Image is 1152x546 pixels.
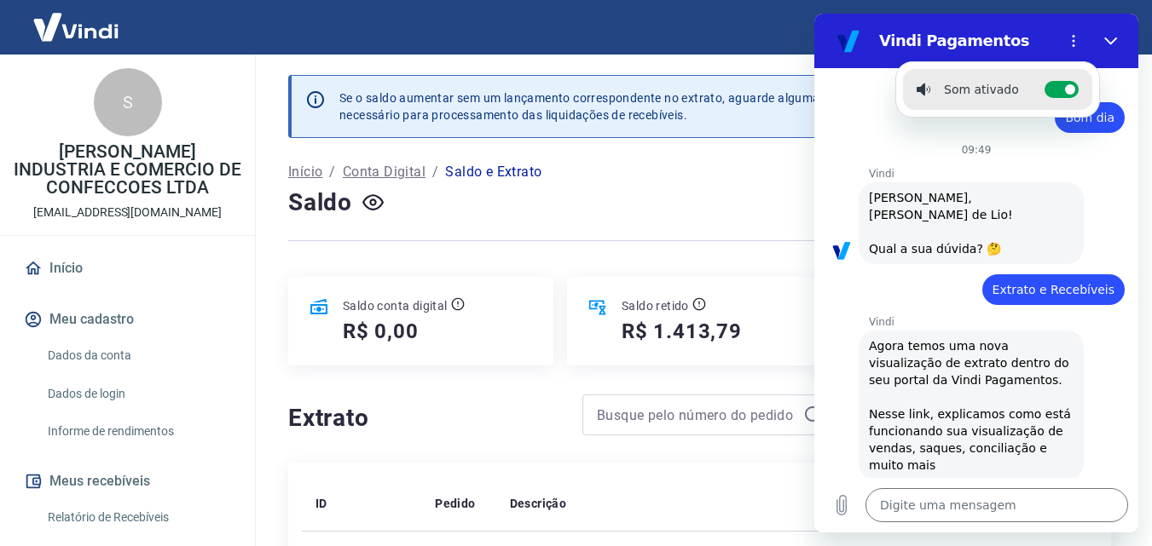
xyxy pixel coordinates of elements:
[343,162,425,182] a: Conta Digital
[14,143,241,197] p: [PERSON_NAME] INDUSTRIA E COMERCIO DE CONFECCOES LTDA
[20,301,234,338] button: Meu cadastro
[315,495,327,512] p: ID
[288,162,322,182] a: Início
[445,162,541,182] p: Saldo e Extrato
[33,204,222,221] p: [EMAIL_ADDRESS][DOMAIN_NAME]
[41,376,234,411] a: Dados de login
[1070,12,1132,43] button: Sair
[288,401,562,435] h4: Extrato
[622,318,742,345] h5: R$ 1.413,79
[339,89,1042,124] p: Se o saldo aumentar sem um lançamento correspondente no extrato, aguarde algumas horas. Isso acon...
[20,1,131,53] img: Vindi
[41,414,234,449] a: Informe de rendimentos
[288,186,352,220] h4: Saldo
[20,463,234,500] button: Meus recebíveis
[510,495,567,512] p: Descrição
[343,318,419,345] h5: R$ 0,00
[622,297,689,314] p: Saldo retido
[597,402,796,428] input: Busque pelo número do pedido
[41,500,234,535] a: Relatório de Recebíveis
[343,297,448,314] p: Saldo conta digital
[94,68,162,136] div: S
[329,162,335,182] p: /
[814,14,1138,532] iframe: Janela de mensagens
[432,162,438,182] p: /
[20,250,234,287] a: Início
[435,495,475,512] p: Pedido
[41,338,234,373] a: Dados da conta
